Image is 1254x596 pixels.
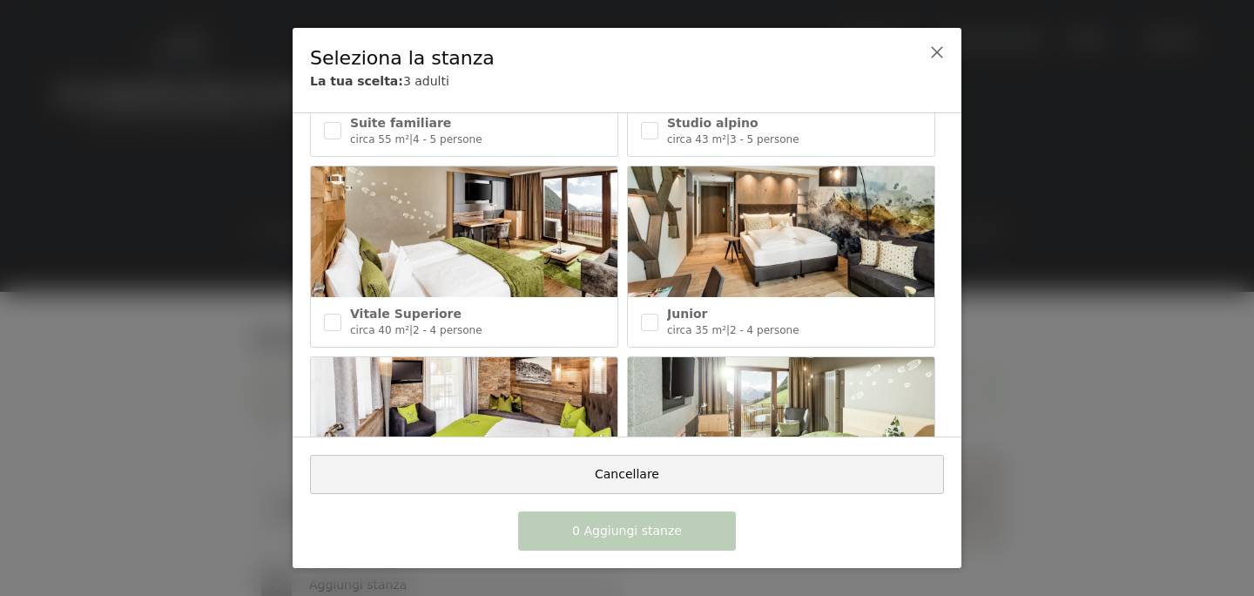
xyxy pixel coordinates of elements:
font: 4 - 5 persone [413,133,482,146]
font: circa 35 m² [667,324,726,336]
font: Junior [667,307,707,321]
img: Singola Superior [628,357,934,489]
button: Cancellare [310,455,944,494]
font: 2 - 4 persone [730,324,799,336]
font: | [409,133,413,146]
font: | [409,324,413,336]
img: Junior [628,166,934,298]
font: | [726,324,730,336]
img: Vitale Superiore [311,166,617,298]
font: Cancellare [595,467,659,481]
font: Seleziona la stanza [310,47,495,69]
font: 3 - 5 persone [730,133,799,146]
font: | [726,133,730,146]
font: circa 55 m² [350,133,409,146]
font: Studio alpino [667,116,758,130]
font: La tua scelta: [310,74,403,88]
font: 2 - 4 persone [413,324,482,336]
font: Suite familiare [350,116,451,130]
font: circa 40 m² [350,324,409,336]
font: circa 43 m² [667,133,726,146]
font: 3 adulti [403,74,449,88]
img: Alpino singolo [311,357,617,489]
font: Vitale Superiore [350,307,462,321]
